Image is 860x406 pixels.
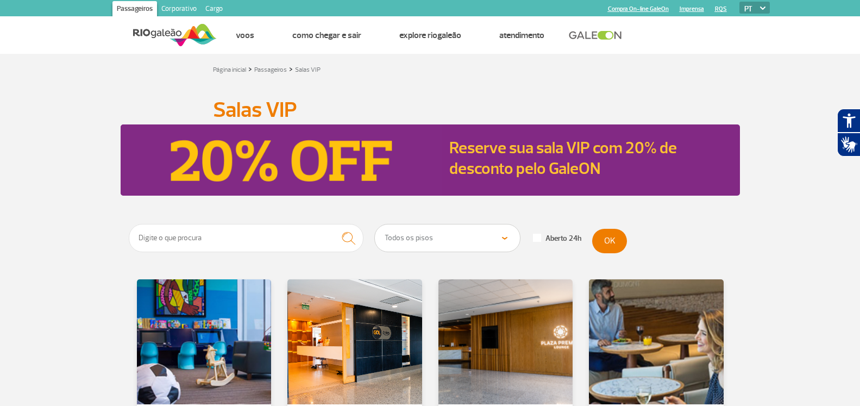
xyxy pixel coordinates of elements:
a: Compra On-line GaleOn [608,5,669,13]
a: Cargo [201,1,227,18]
input: Digite o que procura [129,224,364,252]
img: Reserve sua sala VIP com 20% de desconto pelo GaleON [121,124,443,196]
a: Passageiros [254,66,287,74]
a: Atendimento [499,30,544,41]
a: Passageiros [112,1,157,18]
a: > [248,63,252,75]
a: Página inicial [213,66,246,74]
label: Aberto 24h [533,234,581,243]
a: Corporativo [157,1,201,18]
a: Voos [236,30,254,41]
a: Salas VIP [295,66,321,74]
a: > [289,63,293,75]
a: Reserve sua sala VIP com 20% de desconto pelo GaleON [449,138,677,179]
a: Imprensa [680,5,704,13]
a: Explore RIOgaleão [399,30,461,41]
h1: Salas VIP [213,101,648,119]
button: OK [592,229,627,253]
div: Plugin de acessibilidade da Hand Talk. [837,109,860,157]
button: Abrir recursos assistivos. [837,109,860,133]
a: RQS [715,5,727,13]
button: Abrir tradutor de língua de sinais. [837,133,860,157]
a: Como chegar e sair [292,30,361,41]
